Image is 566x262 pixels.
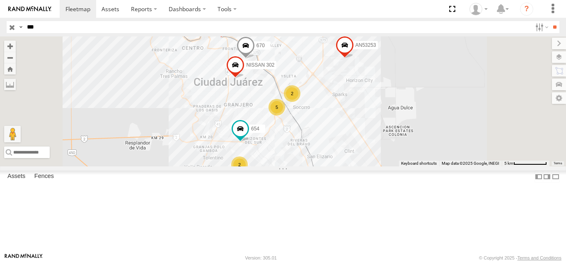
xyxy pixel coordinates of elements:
[554,161,562,165] a: Terms
[467,3,491,15] div: MANUEL HERNANDEZ
[551,171,560,183] label: Hide Summary Table
[479,255,561,260] div: © Copyright 2025 -
[552,92,566,104] label: Map Settings
[5,254,43,262] a: Visit our Website
[543,171,551,183] label: Dock Summary Table to the Right
[4,79,16,90] label: Measure
[520,2,533,16] i: ?
[8,6,51,12] img: rand-logo.svg
[532,21,550,33] label: Search Filter Options
[442,161,499,166] span: Map data ©2025 Google, INEGI
[4,52,16,63] button: Zoom out
[268,99,285,115] div: 5
[4,63,16,75] button: Zoom Home
[504,161,513,166] span: 5 km
[3,171,29,183] label: Assets
[231,156,248,173] div: 2
[256,43,265,48] span: 670
[535,171,543,183] label: Dock Summary Table to the Left
[356,42,376,48] span: AN53253
[246,62,274,68] span: NISSAN 302
[245,255,277,260] div: Version: 305.01
[4,126,21,142] button: Drag Pegman onto the map to open Street View
[284,85,300,102] div: 2
[17,21,24,33] label: Search Query
[4,41,16,52] button: Zoom in
[251,126,259,132] span: 654
[518,255,561,260] a: Terms and Conditions
[30,171,58,183] label: Fences
[401,161,437,166] button: Keyboard shortcuts
[502,161,549,166] button: Map Scale: 5 km per 77 pixels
